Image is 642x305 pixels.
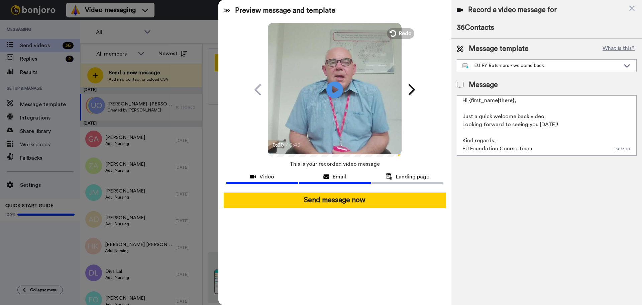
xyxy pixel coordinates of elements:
[462,62,620,69] div: EU FY Returners - welcome back
[259,173,274,181] span: Video
[601,44,637,54] button: What is this?
[396,173,429,181] span: Landing page
[286,141,288,149] span: /
[469,80,498,90] span: Message
[469,44,529,54] span: Message template
[224,193,446,208] button: Send message now
[333,173,346,181] span: Email
[273,141,284,149] span: 0:00
[290,157,380,171] span: This is your recorded video message
[457,95,637,156] textarea: Hi {first_name|there}, Just a quick welcome back video. Looking forward to seeing you [DATE]! Kin...
[462,63,469,69] img: nextgen-template.svg
[289,141,301,149] span: 0:49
